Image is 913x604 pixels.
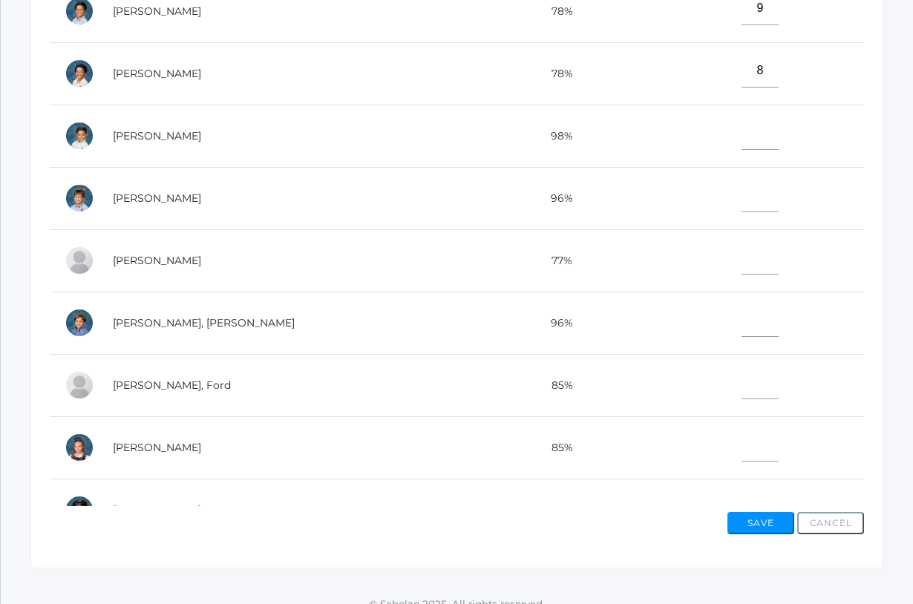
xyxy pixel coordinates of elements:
td: 77% [468,229,645,292]
div: Ford Ferris [65,370,94,400]
div: Grayson Abrea [65,59,94,88]
td: 85% [468,354,645,416]
a: [PERSON_NAME] [113,67,201,80]
td: 78% [468,42,645,105]
div: Lyla Foster [65,433,94,462]
td: 98% [468,105,645,167]
a: [PERSON_NAME] [113,129,201,142]
a: [PERSON_NAME] [113,191,201,205]
div: Chloé Noëlle Cope [65,246,94,275]
a: [PERSON_NAME] [113,503,201,516]
td: 83% [468,479,645,541]
td: 85% [468,416,645,479]
div: Owen Bernardez [65,121,94,151]
button: Cancel [797,512,864,534]
div: Austen Crosby [65,308,94,338]
a: [PERSON_NAME] [113,254,201,267]
td: 96% [468,167,645,229]
a: [PERSON_NAME] [113,4,201,18]
div: Obadiah Bradley [65,183,94,213]
button: Save [727,512,794,534]
div: Crue Harris [65,495,94,525]
a: [PERSON_NAME] [113,441,201,454]
a: [PERSON_NAME], [PERSON_NAME] [113,316,295,329]
td: 96% [468,292,645,354]
a: [PERSON_NAME], Ford [113,378,231,392]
